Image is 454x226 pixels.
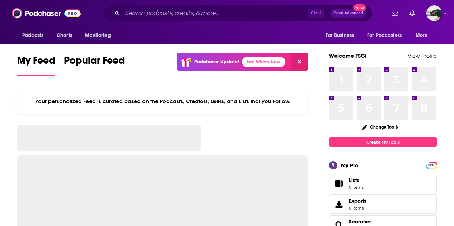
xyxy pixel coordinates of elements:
[320,29,363,42] button: open menu
[349,206,366,211] span: 0 items
[308,9,324,18] span: Ctrl K
[349,177,364,183] span: Lists
[411,29,437,42] button: open menu
[22,30,43,40] span: Podcasts
[427,162,436,168] a: PRO
[426,5,442,21] span: Logged in as fsg.publicity
[333,11,363,15] span: Open Advanced
[57,30,72,40] span: Charts
[17,54,55,71] span: My Feed
[349,198,366,204] span: Exports
[194,59,239,65] p: Podchaser Update!
[341,162,359,169] div: My Pro
[330,9,366,18] button: Open AdvancedNew
[349,177,359,183] span: Lists
[329,194,437,214] a: Exports
[362,29,412,42] button: open menu
[407,7,418,19] a: Show notifications dropdown
[80,29,120,42] button: open menu
[389,7,401,19] a: Show notifications dropdown
[103,5,373,21] div: Search podcasts, credits, & more...
[17,89,308,114] div: Your personalized Feed is curated based on the Podcasts, Creators, Users, and Lists that you Follow.
[349,185,364,190] span: 0 items
[349,218,372,225] a: Searches
[85,30,111,40] span: Monitoring
[408,52,437,59] a: View Profile
[122,8,308,19] input: Search podcasts, credits, & more...
[329,52,367,59] a: Welcome FSG!
[12,6,81,20] img: Podchaser - Follow, Share and Rate Podcasts
[358,122,402,131] button: Change Top 8
[64,54,125,76] a: Popular Feed
[426,5,442,21] button: Show profile menu
[332,199,346,209] span: Exports
[326,30,354,40] span: For Business
[416,30,428,40] span: More
[64,54,125,71] span: Popular Feed
[332,178,346,188] span: Lists
[329,174,437,193] a: Lists
[52,29,76,42] a: Charts
[426,5,442,21] img: User Profile
[242,57,285,67] a: See What's New
[329,137,437,147] a: Create My Top 8
[17,54,55,76] a: My Feed
[367,30,402,40] span: For Podcasters
[353,4,366,11] span: New
[17,29,53,42] button: open menu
